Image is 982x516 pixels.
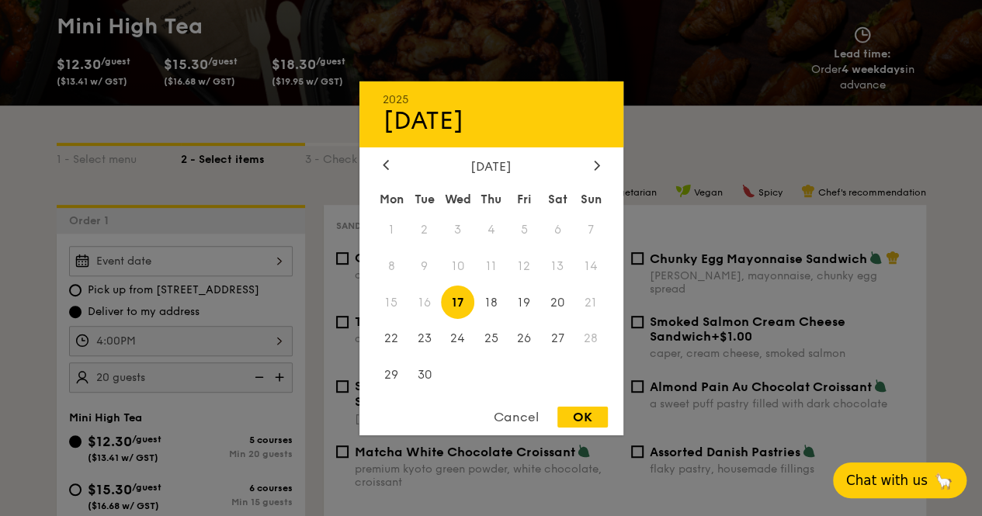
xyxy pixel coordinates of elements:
span: 16 [408,286,441,319]
span: 13 [541,249,574,282]
span: 5 [508,213,541,246]
span: 10 [441,249,474,282]
button: Chat with us🦙 [833,462,966,498]
span: 26 [508,322,541,355]
span: 14 [574,249,608,282]
span: 30 [408,358,441,392]
span: 23 [408,322,441,355]
span: 28 [574,322,608,355]
span: 15 [375,286,408,319]
span: 12 [508,249,541,282]
span: Chat with us [846,473,928,488]
span: 25 [474,322,508,355]
span: 9 [408,249,441,282]
div: Tue [408,185,441,213]
span: 🦙 [934,471,953,490]
span: 8 [375,249,408,282]
div: Cancel [478,407,554,428]
span: 1 [375,213,408,246]
span: 27 [541,322,574,355]
div: Mon [375,185,408,213]
div: [DATE] [383,106,600,135]
div: 2025 [383,92,600,106]
div: Wed [441,185,474,213]
div: Sun [574,185,608,213]
span: 29 [375,358,408,392]
div: Fri [508,185,541,213]
span: 4 [474,213,508,246]
span: 3 [441,213,474,246]
div: [DATE] [383,158,600,173]
span: 20 [541,286,574,319]
span: 21 [574,286,608,319]
span: 6 [541,213,574,246]
div: Sat [541,185,574,213]
span: 11 [474,249,508,282]
span: 7 [574,213,608,246]
span: 17 [441,286,474,319]
span: 22 [375,322,408,355]
span: 19 [508,286,541,319]
div: OK [557,407,608,428]
div: Thu [474,185,508,213]
span: 24 [441,322,474,355]
span: 18 [474,286,508,319]
span: 2 [408,213,441,246]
